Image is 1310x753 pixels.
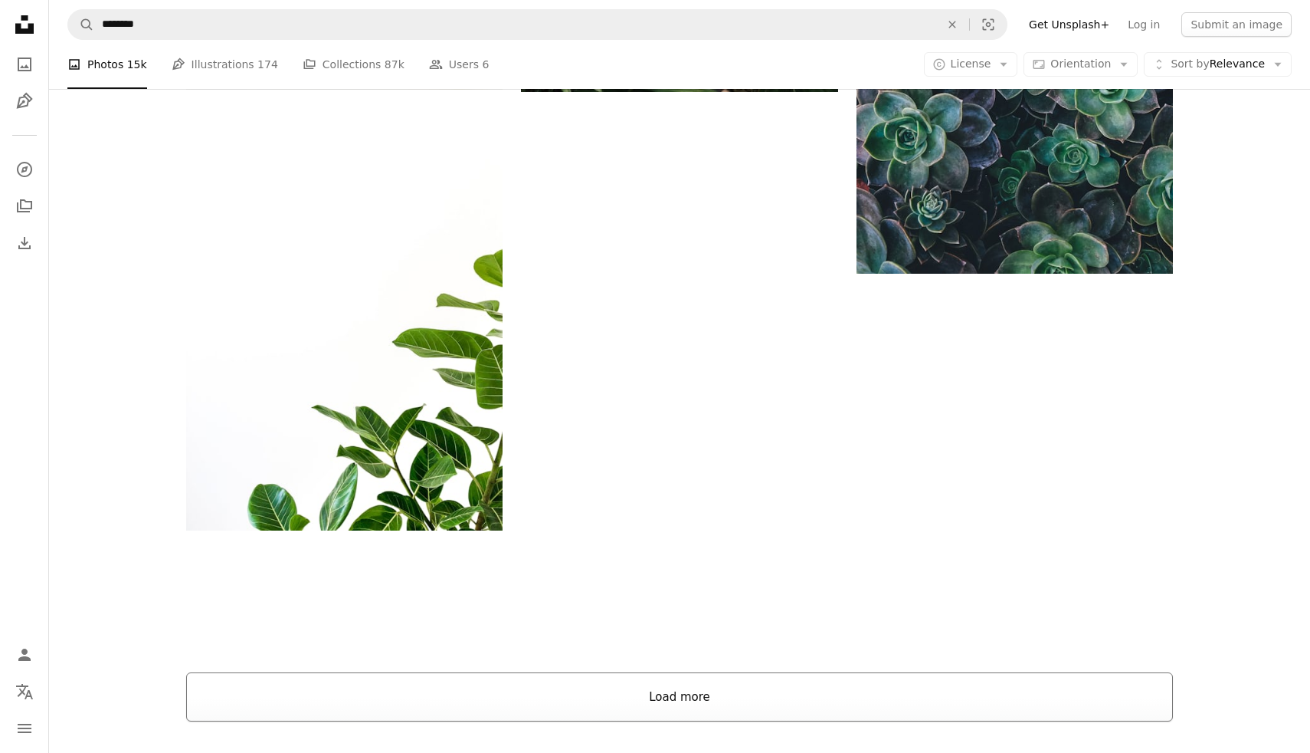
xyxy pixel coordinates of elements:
form: Find visuals sitewide [67,9,1007,40]
img: green leafed plant [186,108,503,531]
a: Collections 87k [303,40,404,89]
a: Download History [9,228,40,258]
button: Menu [9,713,40,744]
span: Sort by [1171,58,1209,70]
a: green leafed plant [186,312,503,326]
span: 6 [482,56,489,73]
a: Explore [9,154,40,185]
span: 174 [257,56,278,73]
button: Clear [935,10,969,39]
button: License [924,52,1018,77]
button: Language [9,676,40,707]
a: Log in / Sign up [9,640,40,670]
a: Get Unsplash+ [1020,12,1118,37]
button: Load more [186,672,1173,722]
span: Relevance [1171,57,1265,72]
a: Illustrations [9,86,40,117]
span: License [951,58,991,70]
button: Submit an image [1181,12,1292,37]
span: 87k [385,56,404,73]
button: Visual search [970,10,1007,39]
a: Home — Unsplash [9,9,40,43]
a: Collections [9,191,40,222]
a: Log in [1118,12,1169,37]
button: Orientation [1023,52,1138,77]
a: Users 6 [429,40,490,89]
a: Illustrations 174 [172,40,278,89]
span: Orientation [1050,58,1111,70]
button: Search Unsplash [68,10,94,39]
button: Sort byRelevance [1144,52,1292,77]
a: Photos [9,49,40,80]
